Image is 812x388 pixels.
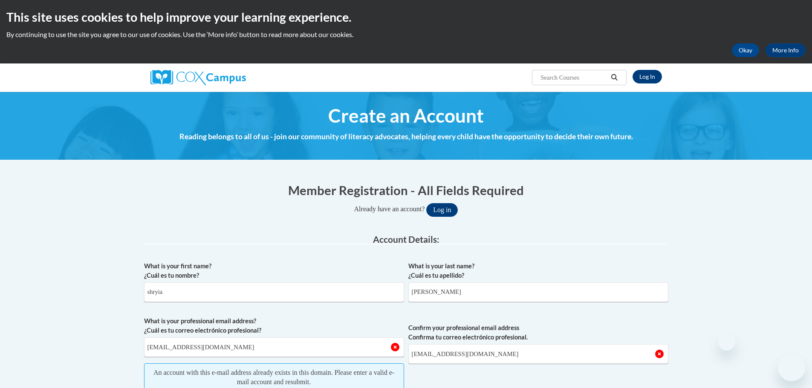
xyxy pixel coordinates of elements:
[408,344,668,364] input: Required
[766,43,806,57] a: More Info
[373,234,439,244] span: Account Details:
[6,9,806,26] h2: This site uses cookies to help improve your learning experience.
[408,282,668,302] input: Metadata input
[408,262,668,280] label: What is your last name? ¿Cuál es tu apellido?
[144,316,404,335] label: What is your professional email address? ¿Cuál es tu correo electrónico profesional?
[144,282,404,302] input: Metadata input
[426,203,458,217] button: Log in
[150,70,246,85] img: Cox Campus
[144,337,404,357] input: Metadata input
[144,131,668,142] h4: Reading belongs to all of us - join our community of literacy advocates, helping every child have...
[328,104,484,127] span: Create an Account
[144,181,668,199] h1: Member Registration - All Fields Required
[6,30,806,39] p: By continuing to use the site you agree to our use of cookies. Use the ‘More info’ button to read...
[718,333,735,351] iframe: Close message
[354,205,425,213] span: Already have an account?
[778,354,805,381] iframe: Button to launch messaging window
[144,262,404,280] label: What is your first name? ¿Cuál es tu nombre?
[540,72,608,83] input: Search Courses
[608,72,621,83] button: Search
[408,323,668,342] label: Confirm your professional email address Confirma tu correo electrónico profesional.
[633,70,662,83] a: Log In
[732,43,759,57] button: Okay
